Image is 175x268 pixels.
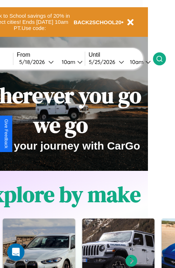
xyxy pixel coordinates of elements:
iframe: Intercom live chat [7,243,25,261]
div: Give Feedback [4,119,9,148]
b: BACK2SCHOOL20 [74,19,122,25]
button: 5/18/2026 [17,58,56,66]
label: From [17,52,85,58]
button: 10am [124,58,153,66]
button: 10am [56,58,85,66]
div: 10am [126,59,145,65]
div: 5 / 18 / 2026 [19,59,48,65]
div: 5 / 25 / 2026 [89,59,119,65]
div: 10am [58,59,77,65]
label: Until [89,52,153,58]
